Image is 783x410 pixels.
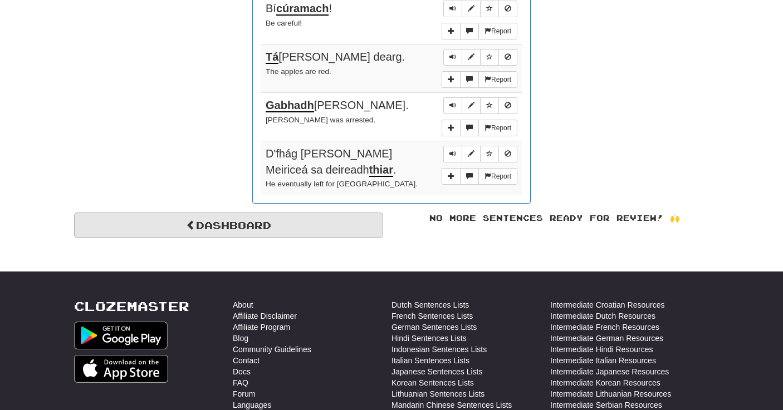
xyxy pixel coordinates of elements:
button: Play sentence audio [443,49,462,66]
a: About [233,299,253,310]
a: Blog [233,333,248,344]
a: Intermediate Hindi Resources [550,344,653,355]
button: Play sentence audio [443,146,462,162]
div: No more sentences ready for review! 🙌 [400,213,709,224]
a: Intermediate Dutch Resources [550,310,655,322]
div: More sentence controls [442,120,517,136]
button: Edit sentence [462,49,481,66]
div: Sentence controls [443,97,517,114]
button: Report [478,168,517,185]
button: Play sentence audio [443,1,462,17]
u: thiar [369,164,393,177]
button: Toggle ignore [498,1,517,17]
a: Intermediate Italian Resources [550,355,656,366]
small: Be careful! [266,19,302,27]
div: Sentence controls [443,1,517,17]
a: Italian Sentences Lists [391,355,469,366]
a: FAQ [233,377,248,388]
a: Intermediate Korean Resources [550,377,660,388]
a: Docs [233,366,251,377]
a: Japanese Sentences Lists [391,366,482,377]
button: Toggle ignore [498,97,517,114]
span: [PERSON_NAME]. [266,99,409,112]
a: Hindi Sentences Lists [391,333,467,344]
a: Intermediate German Resources [550,333,663,344]
button: Play sentence audio [443,97,462,114]
a: Dashboard [74,213,383,238]
small: The apples are red. [266,67,331,76]
span: D'fhág [PERSON_NAME] Meiriceá sa deireadh . [266,147,397,177]
u: Tá [266,51,278,64]
a: Indonesian Sentences Lists [391,344,487,355]
button: Toggle ignore [498,146,517,162]
a: Dutch Sentences Lists [391,299,469,310]
a: German Sentences Lists [391,322,477,333]
a: Affiliate Program [233,322,290,333]
button: Toggle favorite [480,97,499,114]
small: [PERSON_NAME] was arrested. [266,116,375,124]
span: [PERSON_NAME] dearg. [266,51,405,64]
a: Clozemaster [74,299,189,313]
small: He eventually left for [GEOGRAPHIC_DATA]. [266,180,418,188]
button: Report [478,23,517,39]
button: Toggle favorite [480,146,499,162]
a: Lithuanian Sentences Lists [391,388,485,399]
button: Toggle favorite [480,1,499,17]
a: Intermediate Lithuanian Resources [550,388,671,399]
button: Edit sentence [462,1,481,17]
div: More sentence controls [442,23,517,39]
button: Report [478,120,517,136]
img: Get it on App Store [74,355,168,383]
a: Intermediate Croatian Resources [550,299,664,310]
a: Contact [233,355,260,366]
a: French Sentences Lists [391,310,473,322]
button: Add sentence to collection [442,23,461,39]
button: Edit sentence [462,97,481,114]
button: Toggle ignore [498,49,517,66]
div: Sentence controls [443,49,517,66]
button: Add sentence to collection [442,71,461,88]
a: Forum [233,388,255,399]
div: More sentence controls [442,71,517,88]
span: Bí ! [266,2,332,16]
a: Korean Sentences Lists [391,377,474,388]
a: Affiliate Disclaimer [233,310,297,322]
a: Intermediate French Resources [550,322,659,333]
u: cúramach [276,2,329,16]
button: Add sentence to collection [442,120,461,136]
button: Add sentence to collection [442,168,461,185]
div: Sentence controls [443,146,517,162]
button: Toggle favorite [480,49,499,66]
div: More sentence controls [442,168,517,185]
a: Community Guidelines [233,344,311,355]
button: Report [478,71,517,88]
u: Gabhadh [266,99,314,112]
button: Edit sentence [462,146,481,162]
a: Intermediate Japanese Resources [550,366,669,377]
img: Get it on Google Play [74,322,168,349]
